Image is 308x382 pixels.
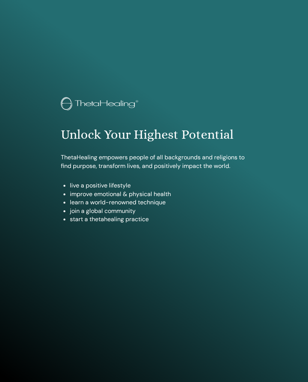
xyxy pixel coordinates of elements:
li: learn a world-renowned technique [70,198,248,207]
h1: Unlock Your Highest Potential [61,127,248,142]
li: join a global community [70,207,248,215]
p: ThetaHealing empowers people of all backgrounds and religions to find purpose, transform lives, a... [61,153,248,170]
li: improve emotional & physical health [70,190,248,198]
li: live a positive lifestyle [70,181,248,190]
li: start a thetahealing practice [70,215,248,223]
